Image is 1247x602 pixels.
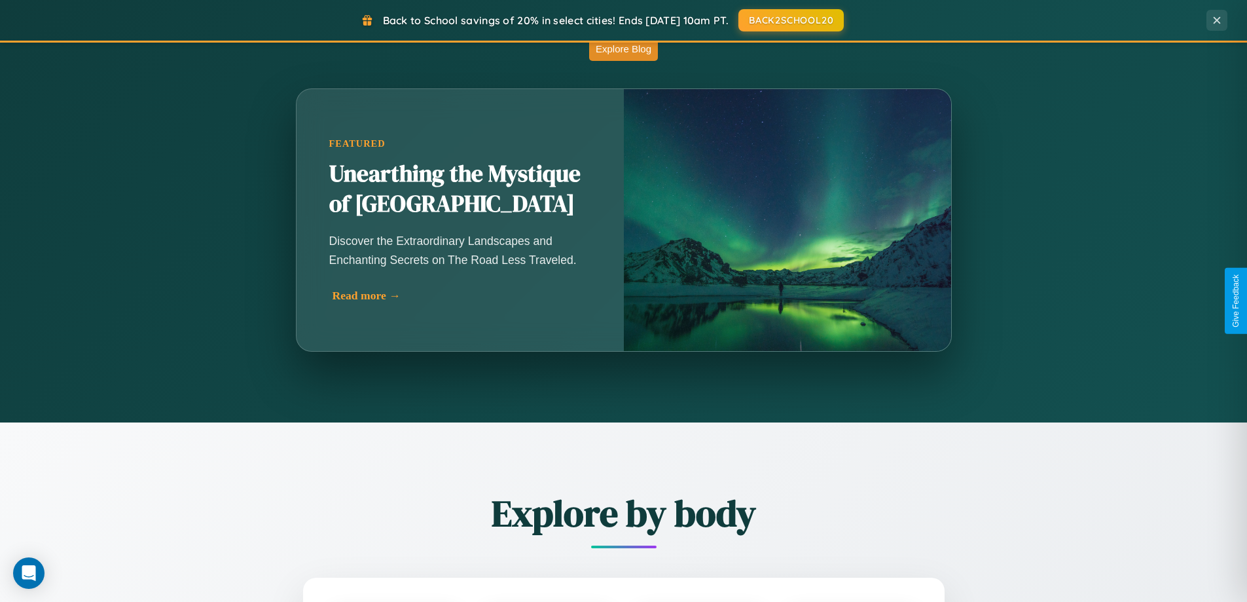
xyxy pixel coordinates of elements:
[329,159,591,219] h2: Unearthing the Mystique of [GEOGRAPHIC_DATA]
[333,289,594,303] div: Read more →
[13,557,45,589] div: Open Intercom Messenger
[329,138,591,149] div: Featured
[231,488,1017,538] h2: Explore by body
[329,232,591,269] p: Discover the Extraordinary Landscapes and Enchanting Secrets on The Road Less Traveled.
[1231,274,1240,328] div: Give Feedback
[589,37,658,61] button: Explore Blog
[738,9,844,31] button: BACK2SCHOOL20
[383,14,729,27] span: Back to School savings of 20% in select cities! Ends [DATE] 10am PT.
